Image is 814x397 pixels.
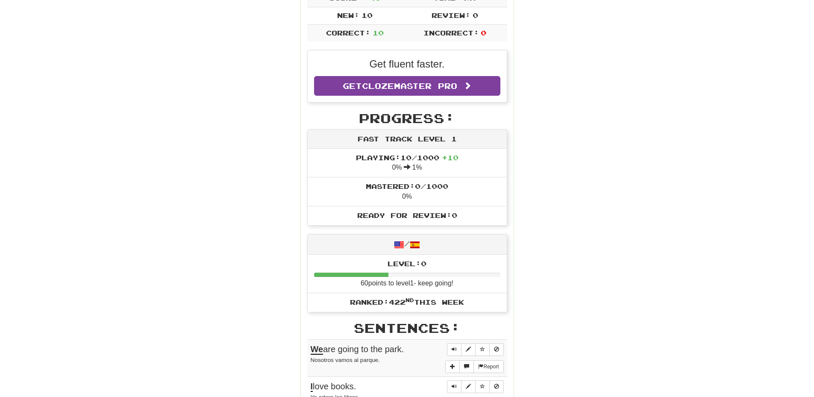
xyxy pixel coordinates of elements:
div: Sentence controls [447,380,504,393]
span: are going to the park. [311,344,404,355]
button: Edit sentence [461,380,476,393]
span: Correct: [326,29,370,37]
span: 10 [373,29,384,37]
span: + 10 [442,153,458,162]
span: Incorrect: [423,29,479,37]
span: 10 [361,11,373,19]
span: Review: [432,11,470,19]
u: I [311,382,313,392]
p: Get fluent faster. [314,57,500,71]
div: Sentence controls [447,343,504,356]
a: GetClozemaster Pro [314,76,500,96]
button: Add sentence to collection [445,360,460,373]
button: Report [473,360,503,373]
span: love books. [311,382,356,392]
sup: nd [406,297,414,303]
li: 0% [308,177,507,206]
span: 0 [473,11,478,19]
span: Playing: 10 / 1000 [356,153,458,162]
span: Ranked: 422 this week [350,298,464,306]
div: Fast Track Level 1 [308,130,507,149]
button: Play sentence audio [447,343,461,356]
h2: Progress: [307,111,507,125]
span: 0 [481,29,486,37]
li: 0% 1% [308,149,507,178]
button: Toggle favorite [475,343,490,356]
span: Level: 0 [388,259,426,268]
u: We [311,344,323,355]
button: Edit sentence [461,343,476,356]
div: / [308,235,507,255]
div: More sentence controls [445,360,503,373]
button: Toggle ignore [489,380,504,393]
span: Clozemaster Pro [362,81,457,91]
span: Ready for Review: 0 [357,211,457,219]
button: Toggle ignore [489,343,504,356]
h2: Sentences: [307,321,507,335]
small: Nosotros vamos al parque. [311,357,380,363]
span: New: [337,11,359,19]
li: 60 points to level 1 - keep going! [308,255,507,293]
button: Play sentence audio [447,380,461,393]
span: Mastered: 0 / 1000 [366,182,448,190]
button: Toggle favorite [475,380,490,393]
